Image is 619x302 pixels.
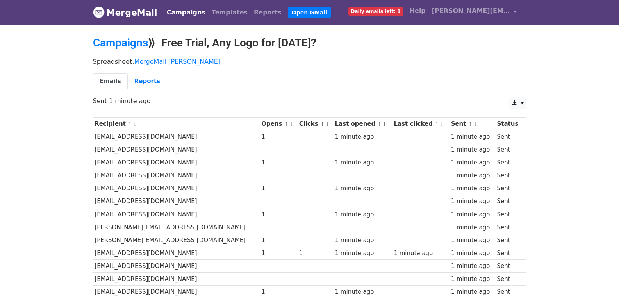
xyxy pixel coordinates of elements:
[451,145,493,154] div: 1 minute ago
[284,121,289,127] a: ↑
[451,275,493,284] div: 1 minute ago
[325,121,330,127] a: ↓
[93,286,260,298] td: [EMAIL_ADDRESS][DOMAIN_NAME]
[259,118,297,130] th: Opens
[495,273,522,286] td: Sent
[435,121,439,127] a: ↑
[288,7,331,18] a: Open Gmail
[392,118,449,130] th: Last clicked
[93,260,260,273] td: [EMAIL_ADDRESS][DOMAIN_NAME]
[134,58,220,65] a: MergeMail [PERSON_NAME]
[495,118,522,130] th: Status
[451,210,493,219] div: 1 minute ago
[261,210,295,219] div: 1
[451,249,493,258] div: 1 minute ago
[495,234,522,247] td: Sent
[261,288,295,297] div: 1
[93,4,157,21] a: MergeMail
[495,156,522,169] td: Sent
[93,73,128,89] a: Emails
[93,36,526,50] h2: ⟫ Free Trial, Any Logo for [DATE]?
[93,273,260,286] td: [EMAIL_ADDRESS][DOMAIN_NAME]
[128,121,132,127] a: ↑
[451,184,493,193] div: 1 minute ago
[451,132,493,141] div: 1 minute ago
[335,236,390,245] div: 1 minute ago
[251,5,285,20] a: Reports
[93,6,105,18] img: MergeMail logo
[289,121,293,127] a: ↓
[348,7,403,16] span: Daily emails left: 1
[335,249,390,258] div: 1 minute ago
[333,118,392,130] th: Last opened
[378,121,382,127] a: ↑
[495,130,522,143] td: Sent
[320,121,325,127] a: ↑
[451,236,493,245] div: 1 minute ago
[495,182,522,195] td: Sent
[299,249,331,258] div: 1
[93,221,260,234] td: [PERSON_NAME][EMAIL_ADDRESS][DOMAIN_NAME]
[407,3,429,19] a: Help
[432,6,510,16] span: [PERSON_NAME][EMAIL_ADDRESS][DOMAIN_NAME]
[495,260,522,273] td: Sent
[495,143,522,156] td: Sent
[495,286,522,298] td: Sent
[133,121,137,127] a: ↓
[495,195,522,208] td: Sent
[394,249,447,258] div: 1 minute ago
[382,121,387,127] a: ↓
[93,169,260,182] td: [EMAIL_ADDRESS][DOMAIN_NAME]
[451,262,493,271] div: 1 minute ago
[93,36,148,49] a: Campaigns
[451,223,493,232] div: 1 minute ago
[468,121,473,127] a: ↑
[261,236,295,245] div: 1
[93,97,526,105] p: Sent 1 minute ago
[93,57,526,66] p: Spreadsheet:
[495,169,522,182] td: Sent
[261,158,295,167] div: 1
[128,73,167,89] a: Reports
[261,184,295,193] div: 1
[209,5,251,20] a: Templates
[451,158,493,167] div: 1 minute ago
[451,197,493,206] div: 1 minute ago
[451,171,493,180] div: 1 minute ago
[261,249,295,258] div: 1
[93,156,260,169] td: [EMAIL_ADDRESS][DOMAIN_NAME]
[473,121,477,127] a: ↓
[440,121,444,127] a: ↓
[261,132,295,141] div: 1
[429,3,520,21] a: [PERSON_NAME][EMAIL_ADDRESS][DOMAIN_NAME]
[495,208,522,221] td: Sent
[93,247,260,260] td: [EMAIL_ADDRESS][DOMAIN_NAME]
[335,158,390,167] div: 1 minute ago
[345,3,407,19] a: Daily emails left: 1
[451,288,493,297] div: 1 minute ago
[93,118,260,130] th: Recipient
[335,210,390,219] div: 1 minute ago
[93,208,260,221] td: [EMAIL_ADDRESS][DOMAIN_NAME]
[164,5,209,20] a: Campaigns
[297,118,333,130] th: Clicks
[93,182,260,195] td: [EMAIL_ADDRESS][DOMAIN_NAME]
[495,247,522,260] td: Sent
[93,234,260,247] td: [PERSON_NAME][EMAIL_ADDRESS][DOMAIN_NAME]
[335,132,390,141] div: 1 minute ago
[93,130,260,143] td: [EMAIL_ADDRESS][DOMAIN_NAME]
[335,288,390,297] div: 1 minute ago
[93,143,260,156] td: [EMAIL_ADDRESS][DOMAIN_NAME]
[449,118,495,130] th: Sent
[495,221,522,234] td: Sent
[335,184,390,193] div: 1 minute ago
[93,195,260,208] td: [EMAIL_ADDRESS][DOMAIN_NAME]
